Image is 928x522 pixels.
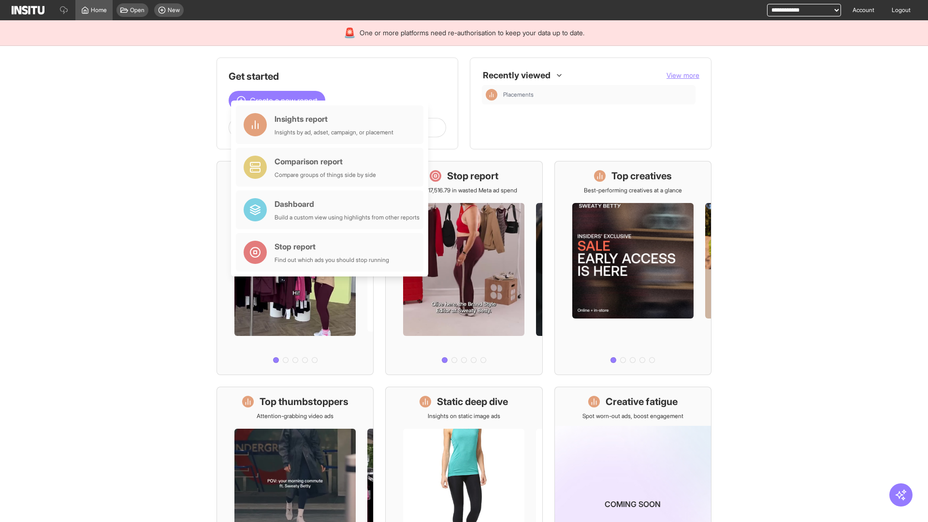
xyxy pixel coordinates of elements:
div: Comparison report [275,156,376,167]
span: Home [91,6,107,14]
h1: Static deep dive [437,395,508,408]
img: Logo [12,6,44,14]
div: 🚨 [344,26,356,40]
div: Insights by ad, adset, campaign, or placement [275,129,393,136]
h1: Top thumbstoppers [260,395,348,408]
span: Create a new report [250,95,318,106]
a: Stop reportSave £17,516.79 in wasted Meta ad spend [385,161,542,375]
button: View more [667,71,699,80]
div: Compare groups of things side by side [275,171,376,179]
span: Placements [503,91,692,99]
p: Insights on static image ads [428,412,500,420]
div: Insights [486,89,497,101]
p: Save £17,516.79 in wasted Meta ad spend [411,187,517,194]
div: Find out which ads you should stop running [275,256,389,264]
h1: Get started [229,70,446,83]
a: Top creativesBest-performing creatives at a glance [554,161,711,375]
h1: Top creatives [611,169,672,183]
span: One or more platforms need re-authorisation to keep your data up to date. [360,28,584,38]
button: Create a new report [229,91,325,110]
div: Insights report [275,113,393,125]
div: Build a custom view using highlights from other reports [275,214,420,221]
span: Placements [503,91,534,99]
span: View more [667,71,699,79]
a: What's live nowSee all active ads instantly [217,161,374,375]
p: Best-performing creatives at a glance [584,187,682,194]
span: New [168,6,180,14]
div: Dashboard [275,198,420,210]
p: Attention-grabbing video ads [257,412,333,420]
div: Stop report [275,241,389,252]
h1: Stop report [447,169,498,183]
span: Open [130,6,145,14]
